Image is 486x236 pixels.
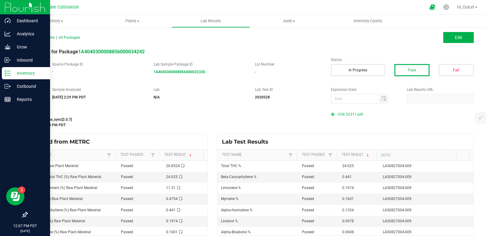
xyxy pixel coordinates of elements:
[5,96,11,102] inline-svg: Reports
[31,219,85,223] span: Limonene (%) Raw Plant Material
[376,150,456,161] th: Note
[166,230,178,234] span: 0.1601
[154,95,160,99] strong: N/A
[192,18,229,24] span: Lab Results
[394,64,430,76] button: Pass
[221,164,241,168] span: Total THC %
[442,4,450,10] div: Manage settings
[5,18,11,24] inline-svg: Dashboard
[342,219,354,223] span: 0.0978
[342,230,354,234] span: 0.0608
[52,69,53,73] span: -
[11,17,47,24] p: Dashboard
[426,1,439,13] span: Open Ecommerce Menu
[383,186,412,190] span: LA50827004-009
[27,49,145,55] span: Lab Result for Package
[222,138,273,145] span: Lab Test Results
[27,110,322,115] label: Last Modified
[5,83,11,89] inline-svg: Outbound
[342,186,354,190] span: 0.1974
[93,18,171,24] span: Plants
[31,197,83,201] span: Δ-9 THC (%) Raw Plant Material
[166,219,178,223] span: 0.1974
[11,56,47,64] p: Inbound
[11,43,47,51] p: Grow
[302,230,314,234] span: Passed
[121,230,133,234] span: Passed
[443,32,474,43] button: Edit
[121,208,133,212] span: Passed
[5,57,11,63] inline-svg: Inbound
[5,31,11,37] inline-svg: Analytics
[250,18,328,24] span: Audit
[166,197,178,201] span: 0.4754
[121,164,133,168] span: Passed
[121,197,133,201] span: Passed
[15,15,93,27] a: Inventory
[11,83,47,90] p: Outbound
[32,138,94,145] span: Synced from METRC
[302,175,314,179] span: Passed
[3,229,47,233] p: [DATE]
[221,197,238,201] span: Myrcene %
[222,152,287,157] a: Test NameSortable
[338,110,363,119] span: COA 32311.pdf
[56,35,57,40] span: |
[46,5,79,10] span: Dune Cultivation
[121,219,133,223] span: Passed
[15,18,93,24] span: Inventory
[31,230,91,234] span: Beta-Myrcene (%) Raw Plant Material
[342,152,374,157] a: Test ResultSortable
[18,186,25,194] iframe: Resource center unread badge
[31,164,78,168] span: THCa (%) Raw Plant Material
[166,164,180,168] span: 26.8524
[5,44,11,50] inline-svg: Grow
[11,70,47,77] p: Inventory
[383,208,412,212] span: LA50827004-009
[221,208,252,212] span: Alpha-Humulene %
[31,208,101,212] span: Beta-Caryophyllene (%) Raw Plant Material
[6,187,24,206] iframe: Resource center
[287,151,294,159] a: Filter
[59,35,80,40] span: All Packages
[439,64,474,76] button: Fail
[166,175,178,179] span: 24.025
[221,219,238,223] span: Linalool %
[166,186,176,190] span: 11.31
[328,15,407,27] a: Inventory Counts
[383,197,412,201] span: LA50827004-009
[302,152,327,157] a: Test PassedSortable
[121,175,133,179] span: Passed
[221,175,256,179] span: Beta-Caryophyllene %
[3,223,47,229] p: 12:07 PM PDT
[455,35,462,40] span: Edit
[78,49,145,55] a: 1A4040300008856000034242
[302,208,314,212] span: Passed
[120,152,150,157] a: Test PassedSortable
[11,96,47,103] p: Reports
[342,208,354,212] span: 0.1334
[342,197,354,201] span: 0.1601
[302,186,314,190] span: Passed
[166,208,176,212] span: 0.441
[221,230,251,234] span: Alpha-Bisabolol %
[331,64,385,76] button: In Progress
[331,57,474,63] label: Status
[154,70,205,74] a: 1A4040300008856000032330
[383,230,412,234] span: LA50827004-009
[121,186,133,190] span: Passed
[250,15,328,27] a: Audit
[52,95,86,99] strong: [DATE] 2:29 PM PDT
[221,186,241,190] span: Limonene %
[164,152,201,157] a: Test ResultSortable
[11,30,47,38] p: Analytics
[365,152,370,157] span: Sortable
[327,151,334,159] a: Filter
[255,95,270,99] strong: 2020528
[331,113,335,116] form-radio-button: Primary COA
[255,70,256,74] span: -
[32,152,105,157] a: Test NameSortable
